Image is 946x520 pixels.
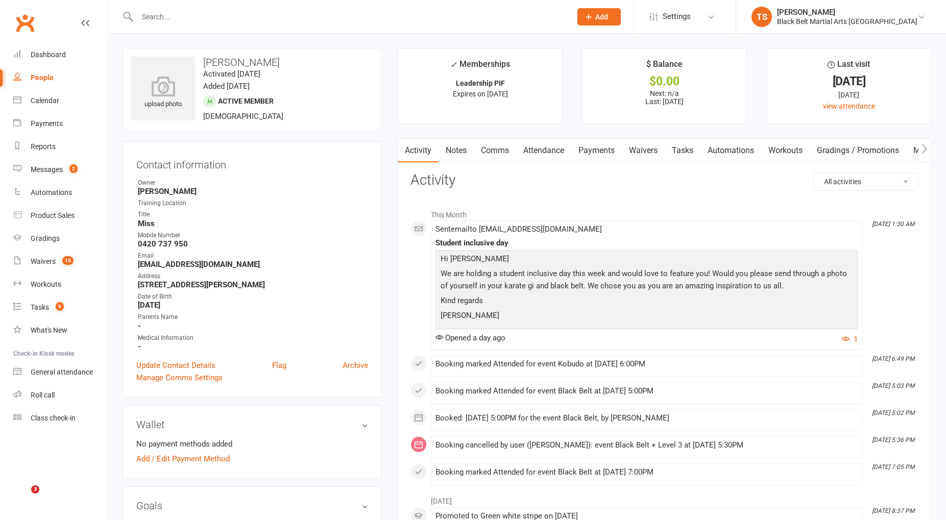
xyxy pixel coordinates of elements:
[453,90,508,98] span: Expires on [DATE]
[138,342,368,351] strong: -
[203,112,283,121] span: [DEMOGRAPHIC_DATA]
[456,79,505,87] strong: Leadership PIF
[138,187,368,196] strong: [PERSON_NAME]
[218,97,274,105] span: Active member
[435,360,858,368] div: Booking marked Attended for event Kobudo at [DATE] 6:00PM
[31,326,67,334] div: What's New
[138,251,368,261] div: Email
[13,361,108,384] a: General attendance kiosk mode
[438,253,855,267] p: Hi [PERSON_NAME]
[136,453,230,465] a: Add / Edit Payment Method
[398,139,439,162] a: Activity
[13,204,108,227] a: Product Sales
[700,139,761,162] a: Automations
[203,82,250,91] time: Added [DATE]
[31,73,54,82] div: People
[438,267,855,294] p: We are holding a student inclusive day this week and would love to feature you! Would you please ...
[13,66,108,89] a: People
[31,234,60,242] div: Gradings
[136,419,368,430] h3: Wallet
[646,58,683,76] div: $ Balance
[136,372,223,384] a: Manage Comms Settings
[13,384,108,407] a: Roll call
[410,490,918,507] li: [DATE]
[665,139,700,162] a: Tasks
[31,51,66,59] div: Dashboard
[435,414,858,423] div: Booked: [DATE] 5:00PM for the event Black Belt, by [PERSON_NAME]
[571,139,622,162] a: Payments
[12,10,38,36] a: Clubworx
[136,500,368,511] h3: Goals
[13,227,108,250] a: Gradings
[138,271,368,281] div: Address
[31,280,61,288] div: Workouts
[31,188,72,196] div: Automations
[13,250,108,273] a: Waivers 15
[13,43,108,66] a: Dashboard
[751,7,772,27] div: TS
[13,181,108,204] a: Automations
[136,438,368,450] li: No payment methods added
[439,139,474,162] a: Notes
[435,441,858,450] div: Booking cancelled by user ([PERSON_NAME]): event Black Belt + Level 3 at [DATE] 5:30PM
[13,158,108,181] a: Messages 2
[435,468,858,477] div: Booking marked Attended for event Black Belt at [DATE] 7:00PM
[450,60,457,69] i: ✓
[516,139,571,162] a: Attendance
[31,414,76,422] div: Class check-in
[138,301,368,310] strong: [DATE]
[13,273,108,296] a: Workouts
[842,333,858,345] button: 1
[138,210,368,219] div: Title
[138,292,368,302] div: Date of Birth
[872,220,914,228] i: [DATE] 1:30 AM
[872,355,914,362] i: [DATE] 6:49 PM
[138,333,368,343] div: Medical Information
[13,296,108,319] a: Tasks 9
[31,368,93,376] div: General attendance
[131,57,373,68] h3: [PERSON_NAME]
[31,142,56,151] div: Reports
[438,309,855,324] p: [PERSON_NAME]
[272,359,286,372] a: Flag
[823,102,875,110] a: view attendance
[138,178,368,188] div: Owner
[31,485,39,493] span: 3
[31,211,75,219] div: Product Sales
[435,387,858,395] div: Booking marked Attended for event Black Belt at [DATE] 5:00PM
[13,112,108,135] a: Payments
[410,172,918,188] h3: Activity
[761,139,810,162] a: Workouts
[138,312,368,322] div: Parents Name
[663,5,691,28] span: Settings
[31,257,56,265] div: Waivers
[435,239,858,247] div: Student inclusive day
[777,8,917,17] div: [PERSON_NAME]
[435,333,505,342] span: Opened a day ago
[474,139,516,162] a: Comms
[62,256,74,265] span: 15
[31,303,49,311] div: Tasks
[203,69,260,79] time: Activated [DATE]
[10,485,35,510] iframe: Intercom live chat
[136,359,215,372] a: Update Contact Details
[138,239,368,249] strong: 0420 737 950
[31,96,59,105] div: Calendar
[136,155,368,170] h3: Contact information
[31,391,55,399] div: Roll call
[622,139,665,162] a: Waivers
[595,13,608,21] span: Add
[776,76,922,87] div: [DATE]
[31,165,63,174] div: Messages
[343,359,368,372] a: Archive
[410,204,918,220] li: This Month
[777,17,917,26] div: Black Belt Martial Arts [GEOGRAPHIC_DATA]
[138,219,368,228] strong: Miss
[872,507,914,514] i: [DATE] 8:37 PM
[872,382,914,389] i: [DATE] 5:03 PM
[435,225,602,234] span: Sent email to [EMAIL_ADDRESS][DOMAIN_NAME]
[134,10,564,24] input: Search...
[138,231,368,240] div: Mobile Number
[828,58,870,76] div: Last visit
[13,407,108,430] a: Class kiosk mode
